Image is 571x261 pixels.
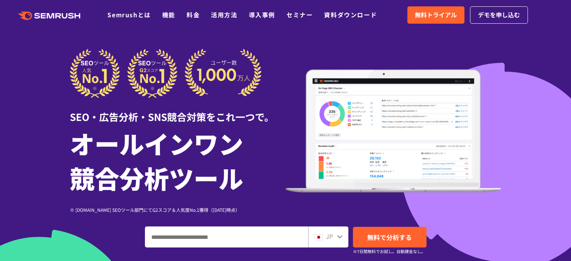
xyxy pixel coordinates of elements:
span: JP [326,232,333,241]
span: 無料で分析する [367,232,412,242]
span: 無料トライアル [415,10,457,20]
a: 導入事例 [249,10,275,19]
a: デモを申し込む [470,6,528,24]
h1: オールインワン 競合分析ツール [70,126,286,195]
a: 機能 [162,10,175,19]
a: Semrushとは [107,10,151,19]
small: ※7日間無料でお試し。自動課金なし。 [353,248,425,255]
div: ※ [DOMAIN_NAME] SEOツール部門にてG2スコア＆人気度No.1獲得（[DATE]時点） [70,206,286,213]
a: 無料で分析する [353,227,426,247]
a: 活用方法 [211,10,237,19]
div: SEO・広告分析・SNS競合対策をこれ一つで。 [70,98,286,124]
input: ドメイン、キーワードまたはURLを入力してください [145,227,308,247]
a: 資料ダウンロード [324,10,377,19]
a: 無料トライアル [407,6,464,24]
span: デモを申し込む [478,10,520,20]
a: セミナー [286,10,313,19]
a: 料金 [187,10,200,19]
